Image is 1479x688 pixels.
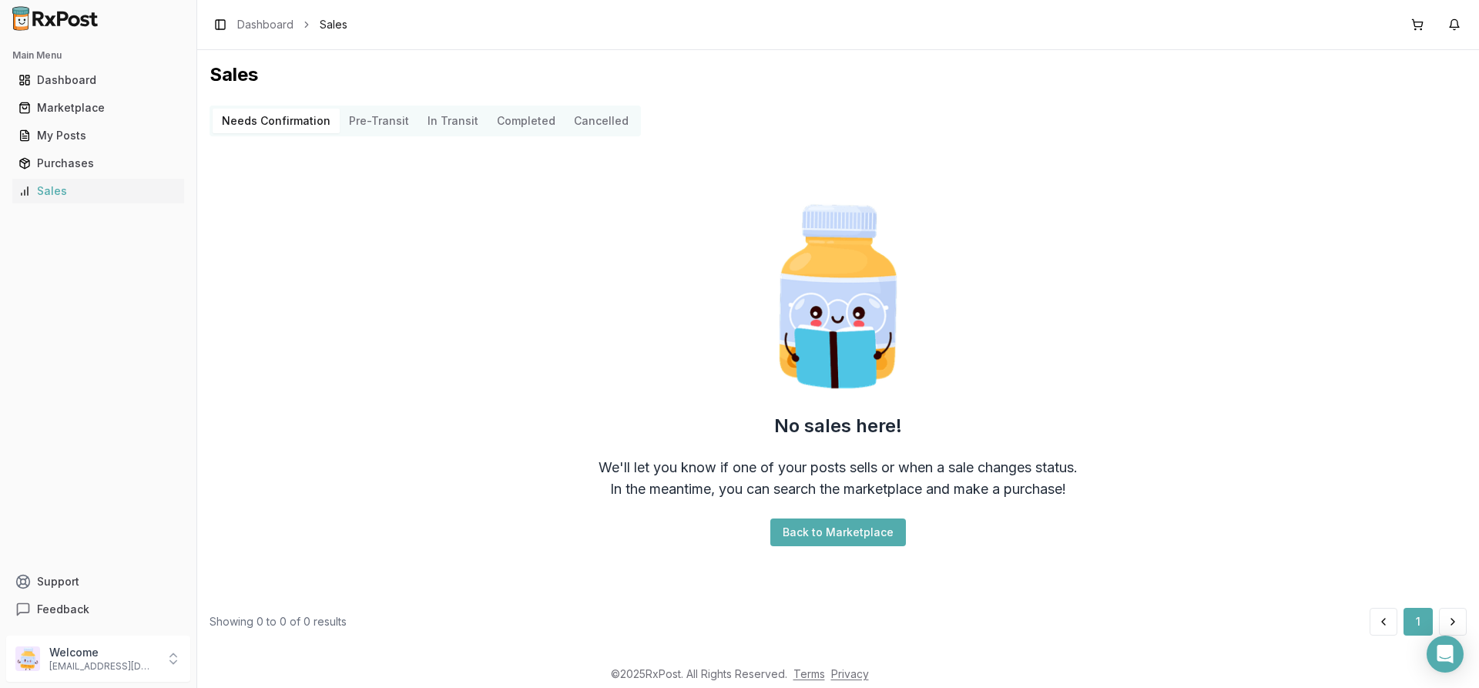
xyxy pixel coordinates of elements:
div: Open Intercom Messenger [1427,636,1464,673]
button: In Transit [418,109,488,133]
button: Support [6,568,190,596]
a: Dashboard [237,17,293,32]
div: Dashboard [18,72,178,88]
a: Purchases [12,149,184,177]
div: Marketplace [18,100,178,116]
button: Cancelled [565,109,638,133]
a: Sales [12,177,184,205]
button: Completed [488,109,565,133]
div: Sales [18,183,178,199]
button: Feedback [6,596,190,623]
a: My Posts [12,122,184,149]
a: Marketplace [12,94,184,122]
div: Showing 0 to 0 of 0 results [210,614,347,629]
button: Sales [6,179,190,203]
p: Welcome [49,645,156,660]
span: Feedback [37,602,89,617]
button: My Posts [6,123,190,148]
a: Dashboard [12,66,184,94]
div: Purchases [18,156,178,171]
div: We'll let you know if one of your posts sells or when a sale changes status. [599,457,1078,478]
button: 1 [1404,608,1433,636]
span: Sales [320,17,347,32]
div: In the meantime, you can search the marketplace and make a purchase! [610,478,1066,500]
button: Marketplace [6,96,190,120]
a: Privacy [831,667,869,680]
button: Back to Marketplace [770,519,906,546]
img: Smart Pill Bottle [739,198,937,395]
nav: breadcrumb [237,17,347,32]
button: Pre-Transit [340,109,418,133]
button: Purchases [6,151,190,176]
img: User avatar [15,646,40,671]
h2: Main Menu [12,49,184,62]
a: Terms [793,667,825,680]
button: Dashboard [6,68,190,92]
h2: No sales here! [774,414,902,438]
h1: Sales [210,62,1467,87]
div: My Posts [18,128,178,143]
button: Needs Confirmation [213,109,340,133]
img: RxPost Logo [6,6,105,31]
p: [EMAIL_ADDRESS][DOMAIN_NAME] [49,660,156,673]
